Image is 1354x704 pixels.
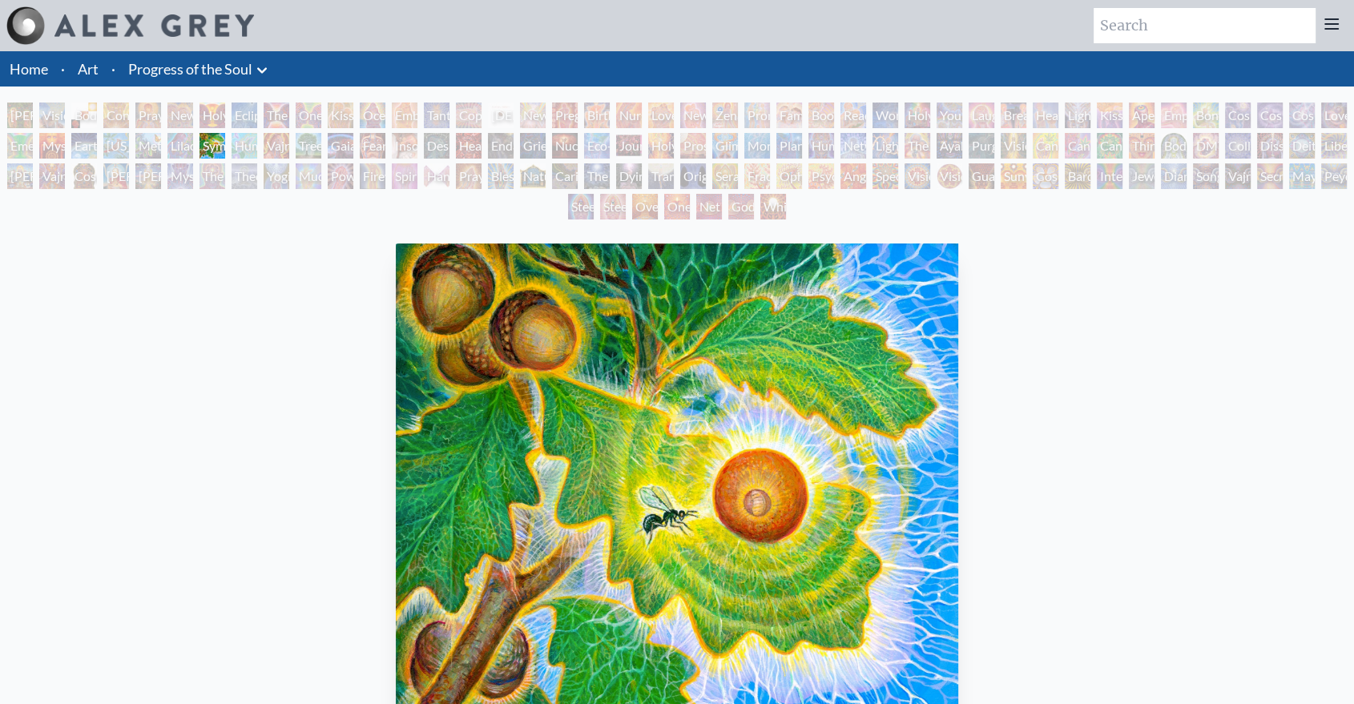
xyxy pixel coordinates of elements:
div: Reading [840,103,866,128]
div: Mudra [296,163,321,189]
div: Cosmic Elf [1033,163,1058,189]
div: Collective Vision [1225,133,1251,159]
div: Grieving [520,133,546,159]
div: Despair [424,133,449,159]
div: Secret Writing Being [1257,163,1283,189]
div: Vision Tree [1001,133,1026,159]
div: Lightweaver [1065,103,1090,128]
div: Embracing [392,103,417,128]
div: The Seer [199,163,225,189]
div: One [664,194,690,219]
div: Gaia [328,133,353,159]
div: Blessing Hand [488,163,514,189]
div: Kissing [328,103,353,128]
div: Earth Energies [71,133,97,159]
div: Dying [616,163,642,189]
div: Liberation Through Seeing [1321,133,1347,159]
li: · [54,51,71,86]
div: Angel Skin [840,163,866,189]
div: Visionary Origin of Language [39,103,65,128]
div: Human Geometry [808,133,834,159]
div: Nature of Mind [520,163,546,189]
div: Steeplehead 2 [600,194,626,219]
div: The Soul Finds It's Way [584,163,610,189]
div: Symbiosis: Gall Wasp & Oak Tree [199,133,225,159]
div: Dissectional Art for Tool's Lateralus CD [1257,133,1283,159]
div: New Man New Woman [167,103,193,128]
div: Love Circuit [648,103,674,128]
div: Vajra Guru [39,163,65,189]
div: Spectral Lotus [872,163,898,189]
div: Family [776,103,802,128]
div: New Family [680,103,706,128]
div: Theologue [232,163,257,189]
div: Pregnancy [552,103,578,128]
div: Holy Family [905,103,930,128]
div: Cannabis Sutra [1065,133,1090,159]
div: Cannabacchus [1097,133,1122,159]
div: Journey of the Wounded Healer [616,133,642,159]
div: Caring [552,163,578,189]
div: Emerald Grail [7,133,33,159]
a: Art [78,58,99,80]
div: Seraphic Transport Docking on the Third Eye [712,163,738,189]
div: Fractal Eyes [744,163,770,189]
div: Cosmic Lovers [1289,103,1315,128]
div: Aperture [1129,103,1155,128]
div: [PERSON_NAME] & Eve [7,103,33,128]
div: Promise [744,103,770,128]
div: Praying [135,103,161,128]
div: Wonder [872,103,898,128]
div: Breathing [1001,103,1026,128]
div: Nursing [616,103,642,128]
div: Fear [360,133,385,159]
div: Ayahuasca Visitation [937,133,962,159]
div: Jewel Being [1129,163,1155,189]
div: Insomnia [392,133,417,159]
div: Young & Old [937,103,962,128]
div: Networks [840,133,866,159]
div: Vision Crystal Tondo [937,163,962,189]
div: Yogi & the Möbius Sphere [264,163,289,189]
div: Prostration [680,133,706,159]
div: Power to the Peaceful [328,163,353,189]
a: Home [10,60,48,78]
div: Peyote Being [1321,163,1347,189]
div: Tantra [424,103,449,128]
div: Healing [1033,103,1058,128]
div: Lilacs [167,133,193,159]
div: Eco-Atlas [584,133,610,159]
div: Firewalking [360,163,385,189]
div: Cosmic Creativity [1225,103,1251,128]
div: Guardian of Infinite Vision [969,163,994,189]
div: Diamond Being [1161,163,1187,189]
div: Love is a Cosmic Force [1321,103,1347,128]
div: [DEMOGRAPHIC_DATA] Embryo [488,103,514,128]
div: Eclipse [232,103,257,128]
div: Cannabis Mudra [1033,133,1058,159]
div: Vajra Horse [264,133,289,159]
div: Contemplation [103,103,129,128]
div: Psychomicrograph of a Fractal Paisley Cherub Feather Tip [808,163,834,189]
div: Newborn [520,103,546,128]
div: Oversoul [632,194,658,219]
div: Bond [1193,103,1219,128]
div: [US_STATE] Song [103,133,129,159]
div: Empowerment [1161,103,1187,128]
div: Spirit Animates the Flesh [392,163,417,189]
div: Interbeing [1097,163,1122,189]
div: Holy Fire [648,133,674,159]
div: Zena Lotus [712,103,738,128]
div: Monochord [744,133,770,159]
div: Body/Mind as a Vibratory Field of Energy [1161,133,1187,159]
div: Vision Crystal [905,163,930,189]
div: Metamorphosis [135,133,161,159]
div: Cosmic [DEMOGRAPHIC_DATA] [71,163,97,189]
div: The Kiss [264,103,289,128]
div: Purging [969,133,994,159]
div: One Taste [296,103,321,128]
div: Hands that See [424,163,449,189]
div: Humming Bird [232,133,257,159]
div: Third Eye Tears of Joy [1129,133,1155,159]
div: Body, Mind, Spirit [71,103,97,128]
